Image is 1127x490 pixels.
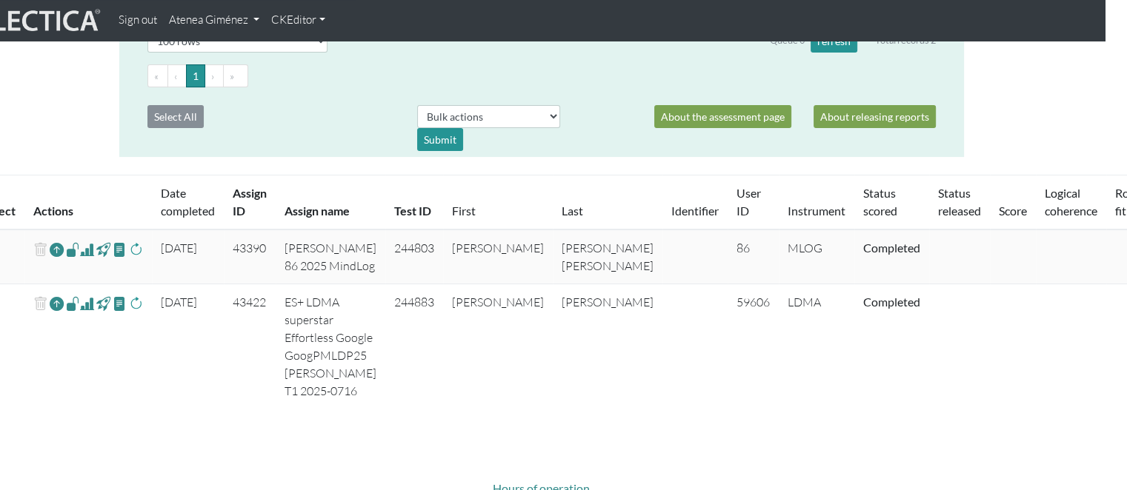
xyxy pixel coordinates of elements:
td: 43390 [224,229,276,284]
button: Select All [147,105,204,128]
a: Last [562,204,583,218]
span: delete [33,239,47,261]
a: Reopen [50,293,64,315]
span: view [66,241,80,258]
a: Status released [938,186,981,218]
th: Assign name [276,175,385,230]
span: view [113,241,127,258]
td: 244803 [385,229,443,284]
th: Test ID [385,175,443,230]
a: User ID [737,186,761,218]
a: First [452,204,476,218]
th: Assign ID [224,175,276,230]
a: Date completed [161,186,215,218]
span: view [113,295,127,312]
a: Reopen [50,239,64,261]
a: Score [999,204,1027,218]
td: MLOG [779,229,854,284]
span: Analyst score [80,295,94,312]
a: Completed = assessment has been completed; CS scored = assessment has been CLAS scored; LS scored... [863,241,920,255]
td: [PERSON_NAME] [443,284,553,409]
span: Analyst score [80,241,94,258]
td: LDMA [779,284,854,409]
td: 86 [728,229,779,284]
a: About the assessment page [654,105,791,128]
button: Go to page 1 [186,64,205,87]
a: Sign out [113,6,163,35]
a: Identifier [671,204,719,218]
span: view [96,241,110,258]
div: Submit [417,128,463,151]
td: [PERSON_NAME] [553,284,662,409]
a: Status scored [863,186,897,218]
a: About releasing reports [814,105,936,128]
td: [DATE] [152,284,224,409]
td: [PERSON_NAME] [PERSON_NAME] [553,229,662,284]
span: delete [33,293,47,315]
td: [PERSON_NAME] 86 2025 MindLog [276,229,385,284]
div: Queue 0 Total records 2 [770,30,936,53]
a: Atenea Giménez [163,6,265,35]
td: ES+ LDMA superstar Effortless Google GoogPMLDP25 [PERSON_NAME] T1 2025-0716 [276,284,385,409]
span: view [66,295,80,312]
ul: Pagination [147,64,936,87]
td: 244883 [385,284,443,409]
span: rescore [129,241,143,258]
td: 43422 [224,284,276,409]
td: 59606 [728,284,779,409]
span: view [96,295,110,312]
span: rescore [129,295,143,312]
a: Logical coherence [1045,186,1097,218]
button: refresh [811,30,857,53]
th: Actions [24,175,152,230]
a: Instrument [788,204,845,218]
a: CKEditor [265,6,331,35]
td: [PERSON_NAME] [443,229,553,284]
a: Completed = assessment has been completed; CS scored = assessment has been CLAS scored; LS scored... [863,295,920,309]
td: [DATE] [152,229,224,284]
